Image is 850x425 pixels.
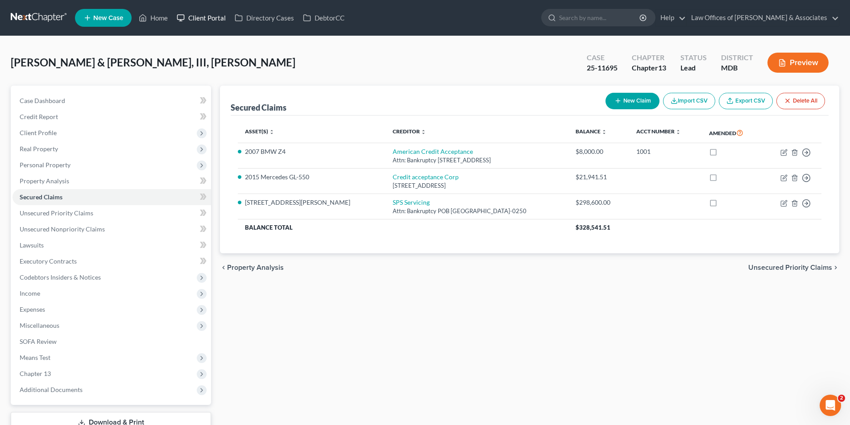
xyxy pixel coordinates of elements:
div: Chapter [632,63,666,73]
button: Unsecured Priority Claims chevron_right [748,264,839,271]
a: Secured Claims [12,189,211,205]
span: Lawsuits [20,241,44,249]
iframe: Intercom live chat [820,395,841,416]
div: 25-11695 [587,63,618,73]
button: Preview [767,53,829,73]
a: Unsecured Priority Claims [12,205,211,221]
div: $8,000.00 [576,147,622,156]
li: [STREET_ADDRESS][PERSON_NAME] [245,198,378,207]
li: 2007 BMW Z4 [245,147,378,156]
a: DebtorCC [299,10,349,26]
a: Law Offices of [PERSON_NAME] & Associates [687,10,839,26]
span: Personal Property [20,161,70,169]
span: 2 [838,395,845,402]
span: Real Property [20,145,58,153]
div: Attn: Bankruptcy [STREET_ADDRESS] [393,156,561,165]
span: New Case [93,15,123,21]
th: Balance Total [238,219,568,235]
i: unfold_more [601,129,607,135]
a: Executory Contracts [12,253,211,269]
a: Property Analysis [12,173,211,189]
span: $328,541.51 [576,224,610,231]
div: Secured Claims [231,102,286,113]
span: Client Profile [20,129,57,136]
input: Search by name... [559,9,641,26]
span: Unsecured Nonpriority Claims [20,225,105,233]
a: Lawsuits [12,237,211,253]
th: Amended [702,123,762,143]
a: SPS Servicing [393,198,430,206]
div: Status [680,53,707,63]
span: Executory Contracts [20,257,77,265]
button: chevron_left Property Analysis [220,264,284,271]
li: 2015 Mercedes GL-550 [245,173,378,182]
span: Case Dashboard [20,97,65,104]
span: Codebtors Insiders & Notices [20,273,101,281]
span: Chapter 13 [20,370,51,377]
span: [PERSON_NAME] & [PERSON_NAME], III, [PERSON_NAME] [11,56,295,69]
div: Lead [680,63,707,73]
span: SOFA Review [20,338,57,345]
a: Client Portal [172,10,230,26]
div: Case [587,53,618,63]
i: unfold_more [676,129,681,135]
a: SOFA Review [12,334,211,350]
a: Credit acceptance Corp [393,173,459,181]
span: Property Analysis [227,264,284,271]
span: Unsecured Priority Claims [20,209,93,217]
div: 1001 [636,147,695,156]
i: unfold_more [269,129,274,135]
div: Chapter [632,53,666,63]
a: Creditor unfold_more [393,128,426,135]
a: Credit Report [12,109,211,125]
span: Expenses [20,305,45,313]
div: MDB [721,63,753,73]
a: Case Dashboard [12,93,211,109]
button: Import CSV [663,93,715,109]
a: American Credit Acceptance [393,148,473,155]
span: 13 [658,63,666,72]
span: Property Analysis [20,177,69,185]
div: $21,941.51 [576,173,622,182]
div: $298,600.00 [576,198,622,207]
span: Credit Report [20,113,58,120]
button: New Claim [605,93,659,109]
div: [STREET_ADDRESS] [393,182,561,190]
i: unfold_more [421,129,426,135]
span: Secured Claims [20,193,62,201]
span: Additional Documents [20,386,83,393]
i: chevron_left [220,264,227,271]
div: Attn: Bankruptcy POB [GEOGRAPHIC_DATA]-0250 [393,207,561,215]
span: Miscellaneous [20,322,59,329]
a: Balance unfold_more [576,128,607,135]
span: Unsecured Priority Claims [748,264,832,271]
a: Unsecured Nonpriority Claims [12,221,211,237]
button: Delete All [776,93,825,109]
a: Asset(s) unfold_more [245,128,274,135]
a: Directory Cases [230,10,299,26]
a: Help [656,10,686,26]
span: Means Test [20,354,50,361]
span: Income [20,289,40,297]
a: Acct Number unfold_more [636,128,681,135]
a: Home [134,10,172,26]
i: chevron_right [832,264,839,271]
a: Export CSV [719,93,773,109]
div: District [721,53,753,63]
